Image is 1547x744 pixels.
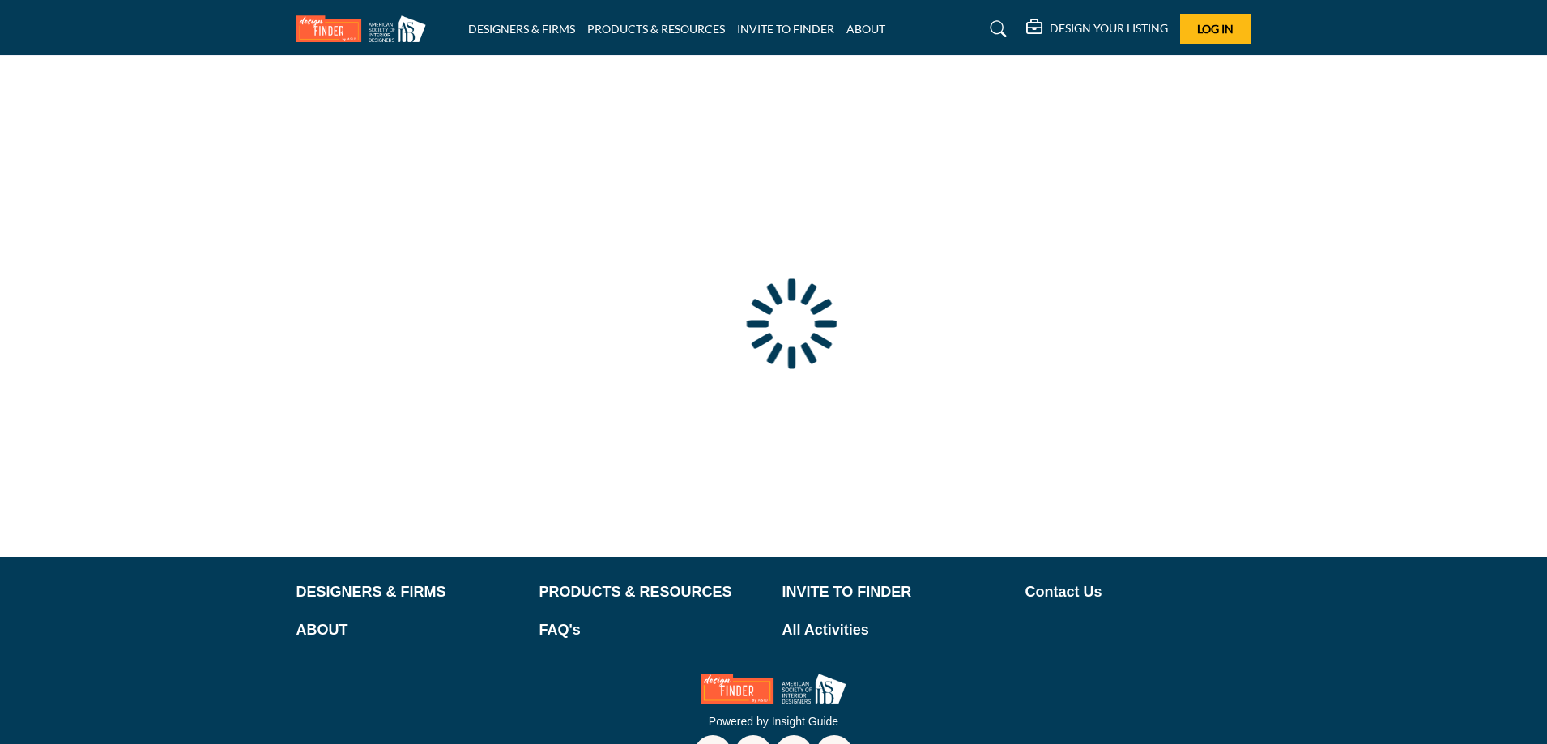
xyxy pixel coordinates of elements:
[1026,19,1168,39] div: DESIGN YOUR LISTING
[782,581,1008,603] a: INVITE TO FINDER
[709,715,838,728] a: Powered by Insight Guide
[539,581,765,603] a: PRODUCTS & RESOURCES
[1197,22,1234,36] span: Log In
[296,581,522,603] a: DESIGNERS & FIRMS
[701,674,846,704] img: No Site Logo
[846,22,885,36] a: ABOUT
[296,619,522,641] a: ABOUT
[737,22,834,36] a: INVITE TO FINDER
[296,15,434,42] img: Site Logo
[539,619,765,641] a: FAQ's
[1180,14,1251,44] button: Log In
[468,22,575,36] a: DESIGNERS & FIRMS
[782,619,1008,641] a: All Activities
[587,22,725,36] a: PRODUCTS & RESOURCES
[1025,581,1251,603] a: Contact Us
[974,16,1017,42] a: Search
[1050,21,1168,36] h5: DESIGN YOUR LISTING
